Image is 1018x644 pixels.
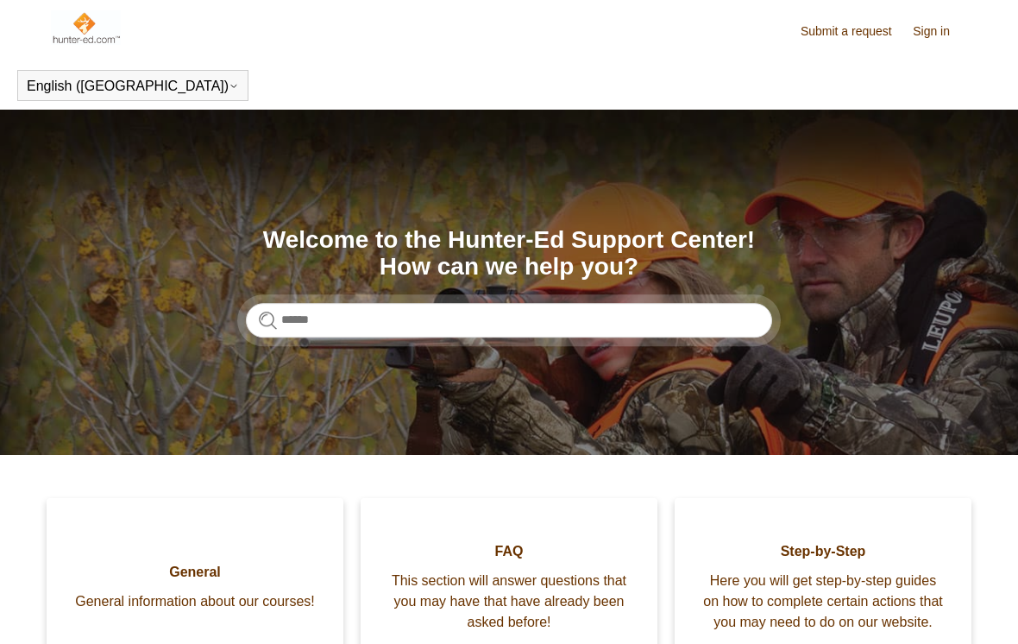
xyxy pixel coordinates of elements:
span: FAQ [386,541,632,562]
h1: Welcome to the Hunter-Ed Support Center! How can we help you? [246,227,772,281]
button: English ([GEOGRAPHIC_DATA]) [27,79,239,94]
span: General information about our courses! [72,591,317,612]
span: General [72,562,317,583]
span: This section will answer questions that you may have that have already been asked before! [386,571,632,633]
a: Submit a request [801,22,909,41]
span: Here you will get step-by-step guides on how to complete certain actions that you may need to do ... [701,571,946,633]
span: Step-by-Step [701,541,946,562]
img: Hunter-Ed Help Center home page [51,10,121,45]
a: Sign in [913,22,967,41]
input: Search [246,303,772,338]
